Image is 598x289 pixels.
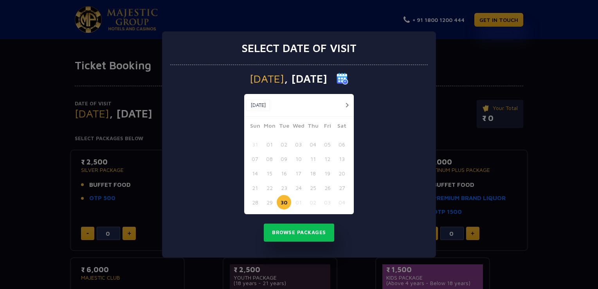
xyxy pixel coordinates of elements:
span: Thu [306,121,320,132]
button: 28 [248,195,262,210]
button: 02 [277,137,291,152]
button: 01 [291,195,306,210]
button: 25 [306,181,320,195]
button: 26 [320,181,335,195]
button: 04 [335,195,349,210]
button: 24 [291,181,306,195]
button: 21 [248,181,262,195]
button: 20 [335,166,349,181]
button: 06 [335,137,349,152]
button: 29 [262,195,277,210]
button: 11 [306,152,320,166]
span: [DATE] [250,73,284,84]
span: Sun [248,121,262,132]
h3: Select date of visit [241,42,357,55]
button: 08 [262,152,277,166]
button: 05 [320,137,335,152]
button: 04 [306,137,320,152]
button: 22 [262,181,277,195]
button: 03 [320,195,335,210]
button: 15 [262,166,277,181]
span: Sat [335,121,349,132]
button: 30 [277,195,291,210]
span: Tue [277,121,291,132]
button: 01 [262,137,277,152]
span: Fri [320,121,335,132]
button: 18 [306,166,320,181]
button: 09 [277,152,291,166]
button: Browse Packages [264,224,334,242]
span: Mon [262,121,277,132]
button: 27 [335,181,349,195]
button: 07 [248,152,262,166]
button: 19 [320,166,335,181]
button: 14 [248,166,262,181]
button: 16 [277,166,291,181]
button: [DATE] [246,99,270,111]
button: 10 [291,152,306,166]
span: Wed [291,121,306,132]
button: 23 [277,181,291,195]
button: 03 [291,137,306,152]
span: , [DATE] [284,73,327,84]
button: 12 [320,152,335,166]
button: 17 [291,166,306,181]
button: 13 [335,152,349,166]
button: 31 [248,137,262,152]
img: calender icon [337,73,348,85]
button: 02 [306,195,320,210]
